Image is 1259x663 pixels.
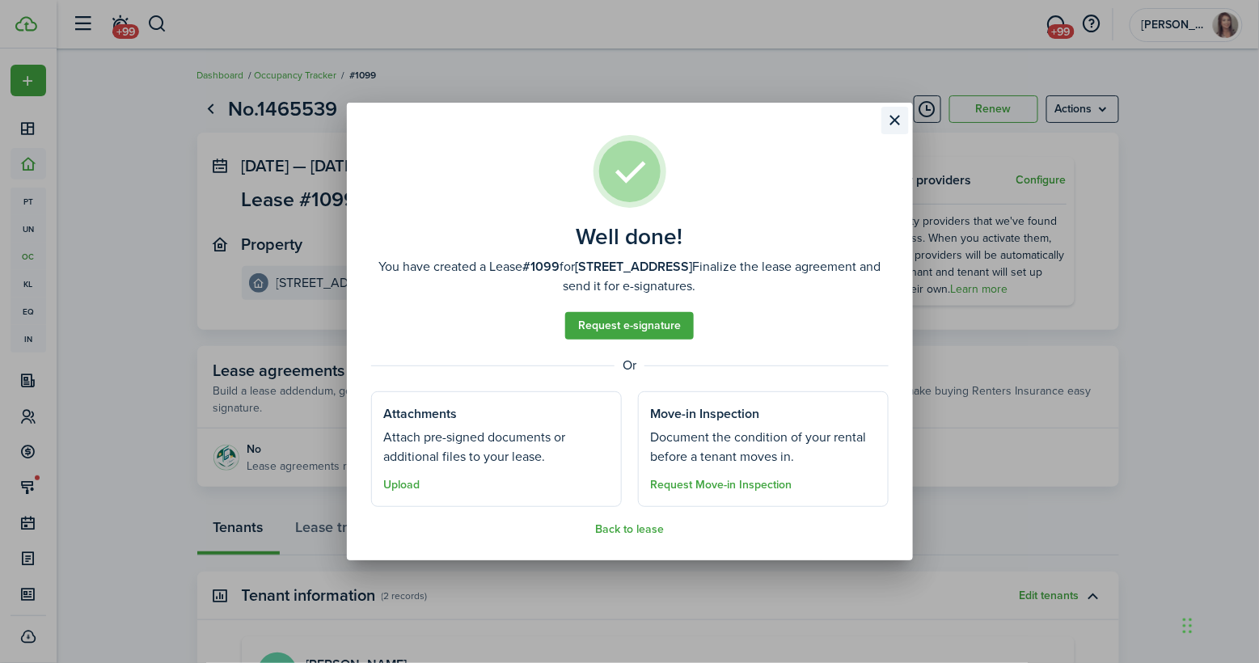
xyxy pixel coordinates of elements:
[595,523,664,536] button: Back to lease
[371,356,889,375] well-done-separator: Or
[1178,585,1259,663] iframe: Chat Widget
[651,479,792,492] button: Request Move-in Inspection
[651,428,876,467] well-done-section-description: Document the condition of your rental before a tenant moves in.
[565,312,694,340] a: Request e-signature
[384,479,420,492] button: Upload
[651,404,760,424] well-done-section-title: Move-in Inspection
[577,224,683,250] well-done-title: Well done!
[371,257,889,296] well-done-description: You have created a Lease for Finalize the lease agreement and send it for e-signatures.
[384,428,609,467] well-done-section-description: Attach pre-signed documents or additional files to your lease.
[384,404,458,424] well-done-section-title: Attachments
[1183,602,1193,650] div: Drag
[522,257,560,276] b: #1099
[575,257,692,276] b: [STREET_ADDRESS]
[881,107,909,134] button: Close modal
